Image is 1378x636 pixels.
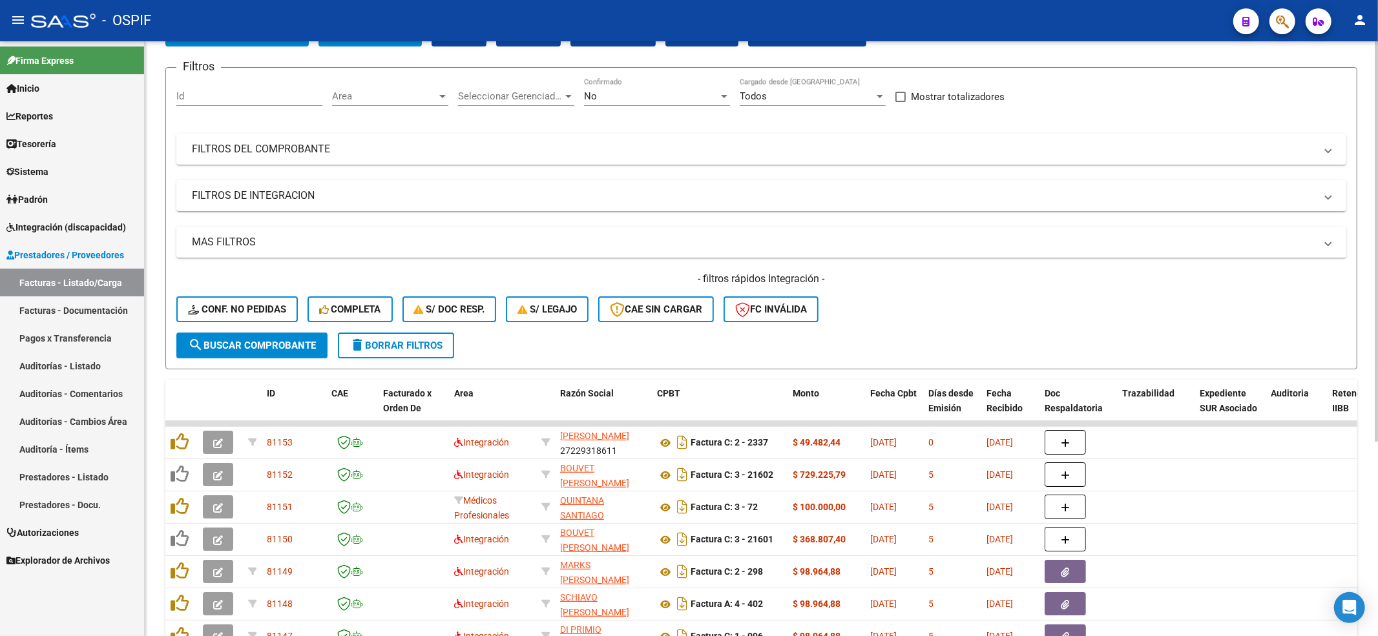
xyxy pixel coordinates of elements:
span: BOUVET [PERSON_NAME] [560,463,629,488]
div: 20334883559 [560,493,647,520]
span: - OSPIF [102,6,151,35]
span: [DATE] [987,566,1013,577]
span: Fecha Recibido [987,388,1023,413]
i: Descargar documento [674,497,691,517]
datatable-header-cell: Expediente SUR Asociado [1195,380,1266,436]
span: Facturado x Orden De [383,388,432,413]
datatable-header-cell: Auditoria [1266,380,1327,436]
button: Conf. no pedidas [176,296,298,322]
span: Auditoria [1271,388,1309,398]
span: Monto [793,388,819,398]
span: 5 [928,469,934,480]
span: Doc Respaldatoria [1045,388,1103,413]
span: CAE [331,388,348,398]
span: Explorador de Archivos [6,553,110,568]
span: [DATE] [870,502,897,512]
span: Expediente SUR Asociado [1200,388,1257,413]
span: 81153 [267,437,293,447]
strong: Factura C: 3 - 21601 [691,535,773,545]
i: Descargar documento [674,561,691,582]
span: Borrar Filtros [350,340,443,351]
div: Open Intercom Messenger [1334,592,1365,623]
mat-panel-title: FILTROS DE INTEGRACION [192,189,1315,203]
span: Tesorería [6,137,56,151]
h3: Filtros [176,57,221,76]
span: 5 [928,599,934,609]
h4: - filtros rápidos Integración - [176,272,1346,286]
span: 5 [928,534,934,544]
strong: Factura A: 4 - 402 [691,599,763,610]
span: QUINTANA SANTIAGO [560,495,604,520]
datatable-header-cell: Doc Respaldatoria [1039,380,1117,436]
mat-expansion-panel-header: FILTROS DE INTEGRACION [176,180,1346,211]
datatable-header-cell: CPBT [652,380,788,436]
span: MARKS [PERSON_NAME] [560,560,629,585]
span: Integración [454,437,509,447]
span: Integración [454,534,509,544]
i: Descargar documento [674,529,691,549]
span: 0 [928,437,934,447]
mat-icon: delete [350,337,365,353]
span: No [584,90,597,102]
button: Borrar Filtros [338,333,454,358]
datatable-header-cell: ID [262,380,326,436]
span: [DATE] [987,502,1013,512]
span: [DATE] [987,599,1013,609]
strong: $ 100.000,00 [793,502,846,512]
button: S/ Doc Resp. [402,296,497,322]
span: Días desde Emisión [928,388,974,413]
span: Reportes [6,109,53,123]
span: Padrón [6,192,48,207]
div: 27214425020 [560,526,647,553]
span: Integración (discapacidad) [6,220,126,234]
span: Area [332,90,437,102]
strong: $ 98.964,88 [793,566,840,577]
button: CAE SIN CARGAR [598,296,714,322]
strong: Factura C: 2 - 2337 [691,438,768,448]
mat-panel-title: MAS FILTROS [192,235,1315,249]
span: 81148 [267,599,293,609]
span: [DATE] [987,469,1013,480]
span: [PERSON_NAME] [560,431,629,441]
span: CAE SIN CARGAR [610,303,702,315]
button: FC Inválida [724,296,819,322]
span: [DATE] [870,534,897,544]
datatable-header-cell: Fecha Cpbt [865,380,923,436]
span: [DATE] [987,534,1013,544]
span: Integración [454,599,509,609]
span: Todos [740,90,767,102]
strong: $ 729.225,79 [793,469,846,480]
span: Seleccionar Gerenciador [458,90,563,102]
span: Integración [454,469,509,480]
span: Buscar Comprobante [188,340,316,351]
div: 27214425020 [560,461,647,488]
mat-icon: person [1352,12,1368,28]
span: [DATE] [870,469,897,480]
span: BOUVET [PERSON_NAME] [560,528,629,553]
strong: Factura C: 3 - 21602 [691,470,773,480]
datatable-header-cell: Trazabilidad [1117,380,1195,436]
strong: $ 49.482,44 [793,437,840,447]
div: 27229318611 [560,429,647,456]
span: Autorizaciones [6,526,79,540]
button: Completa [308,296,393,322]
strong: Factura C: 3 - 72 [691,502,758,513]
span: 81149 [267,566,293,577]
span: Area [454,388,474,398]
button: Buscar Comprobante [176,333,328,358]
mat-icon: menu [10,12,26,28]
datatable-header-cell: Facturado x Orden De [378,380,449,436]
span: 5 [928,502,934,512]
span: [DATE] [987,437,1013,447]
mat-panel-title: FILTROS DEL COMPROBANTE [192,142,1315,156]
span: Razón Social [560,388,614,398]
span: S/ Doc Resp. [414,303,485,315]
span: [DATE] [870,566,897,577]
span: S/ legajo [517,303,577,315]
span: Fecha Cpbt [870,388,917,398]
mat-expansion-panel-header: FILTROS DEL COMPROBANTE [176,134,1346,165]
span: Retencion IIBB [1332,388,1374,413]
span: Integración [454,566,509,577]
strong: Factura C: 2 - 298 [691,567,763,577]
i: Descargar documento [674,432,691,453]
